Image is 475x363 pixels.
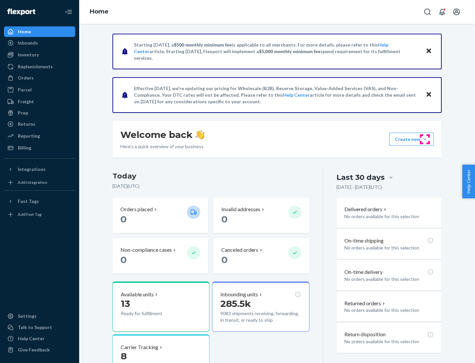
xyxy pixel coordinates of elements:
[221,214,228,225] span: 0
[344,338,434,345] p: No orders available for this selection
[421,5,434,18] button: Open Search Box
[62,5,75,18] button: Close Navigation
[259,49,321,54] span: $5,000 monthly minimum fee
[7,9,35,15] img: Flexport logo
[134,42,419,61] p: Starting [DATE], a is applicable to all merchants. For more details, please refer to this article...
[18,75,34,81] div: Orders
[112,281,209,332] button: Available units13Ready for fulfillment
[283,92,310,98] a: Help Center
[425,47,433,56] button: Close
[336,172,385,182] div: Last 30 days
[195,130,205,139] img: hand-wave emoji
[4,164,75,175] button: Integrations
[18,63,53,70] div: Replenishments
[112,183,309,189] p: [DATE] ( UTC )
[18,86,32,93] div: Parcel
[4,119,75,129] a: Returns
[120,129,205,141] h1: Welcome back
[4,49,75,60] a: Inventory
[4,38,75,48] a: Inbounds
[4,209,75,220] a: Add Fast Tag
[121,310,182,317] p: Ready for fulfillment
[120,246,172,254] p: Non-compliance cases
[120,254,127,265] span: 0
[213,198,309,233] button: Invalid addresses 0
[18,28,31,35] div: Home
[121,344,158,351] p: Carrier Tracking
[112,238,208,274] button: Non-compliance cases 0
[4,96,75,107] a: Freight
[4,26,75,37] a: Home
[344,237,384,245] p: On-time shipping
[344,276,434,282] p: No orders available for this selection
[344,245,434,251] p: No orders available for this selection
[18,198,39,205] div: Fast Tags
[344,213,434,220] p: No orders available for this selection
[4,177,75,188] a: Add Integration
[18,51,39,58] div: Inventory
[4,73,75,83] a: Orders
[120,214,127,225] span: 0
[4,143,75,153] a: Billing
[4,131,75,141] a: Reporting
[221,246,258,254] p: Canceled orders
[213,238,309,274] button: Canceled orders 0
[18,110,28,116] div: Prep
[18,313,37,319] div: Settings
[220,298,251,309] span: 285.5k
[18,212,42,217] div: Add Fast Tag
[18,324,52,331] div: Talk to Support
[344,206,388,213] button: Delivered orders
[336,184,382,190] p: [DATE] - [DATE] ( UTC )
[344,307,434,313] p: No orders available for this selection
[212,281,309,332] button: Inbounding units285.5k9083 shipments receiving, forwarding, in transit, or ready to ship
[112,198,208,233] button: Orders placed 0
[18,133,40,139] div: Reporting
[220,310,301,323] p: 9083 shipments receiving, forwarding, in transit, or ready to ship
[4,61,75,72] a: Replenishments
[4,322,75,333] a: Talk to Support
[18,145,31,151] div: Billing
[90,8,109,15] a: Home
[112,171,309,181] h3: Today
[344,268,383,276] p: On-time delivery
[18,346,50,353] div: Give Feedback
[220,291,258,298] p: Inbounding units
[18,335,45,342] div: Help Center
[344,300,386,307] button: Returned orders
[84,2,114,21] ol: breadcrumbs
[389,133,434,146] button: Create new
[450,5,463,18] button: Open account menu
[344,331,386,338] p: Return disposition
[121,291,154,298] p: Available units
[4,196,75,207] button: Fast Tags
[18,98,34,105] div: Freight
[4,108,75,118] a: Prep
[18,40,38,46] div: Inbounds
[18,121,35,127] div: Returns
[4,84,75,95] a: Parcel
[121,350,127,362] span: 8
[121,298,130,309] span: 13
[221,206,260,213] p: Invalid addresses
[134,85,419,105] p: Effective [DATE], we're updating our pricing for Wholesale (B2B), Reserve Storage, Value-Added Se...
[174,42,232,48] span: $500 monthly minimum fee
[18,180,47,185] div: Add Integration
[221,254,228,265] span: 0
[120,206,153,213] p: Orders placed
[120,143,205,150] p: Here’s a quick overview of your business
[462,165,475,198] button: Help Center
[4,311,75,321] a: Settings
[18,166,46,173] div: Integrations
[4,345,75,355] button: Give Feedback
[4,333,75,344] a: Help Center
[435,5,449,18] button: Open notifications
[425,90,433,100] button: Close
